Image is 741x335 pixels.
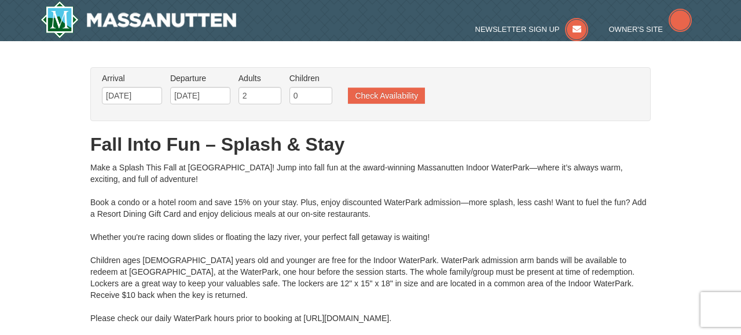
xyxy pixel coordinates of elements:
h1: Fall Into Fun – Splash & Stay [90,133,651,156]
a: Owner's Site [609,25,692,34]
span: Newsletter Sign Up [475,25,560,34]
label: Adults [239,72,281,84]
a: Newsletter Sign Up [475,25,589,34]
label: Children [289,72,332,84]
label: Arrival [102,72,162,84]
label: Departure [170,72,230,84]
img: Massanutten Resort Logo [41,1,236,38]
button: Check Availability [348,88,425,104]
a: Massanutten Resort [41,1,236,38]
span: Owner's Site [609,25,663,34]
